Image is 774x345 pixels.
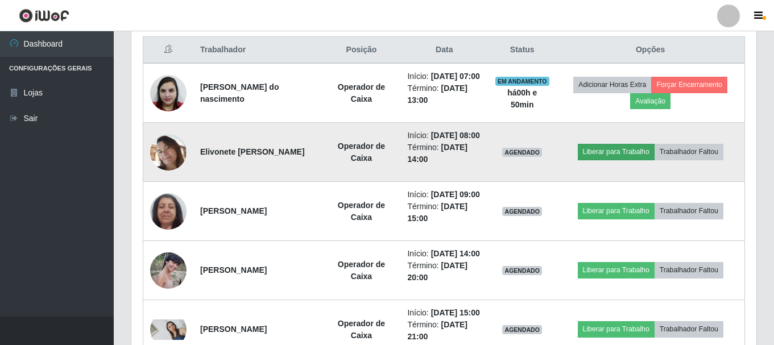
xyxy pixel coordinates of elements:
[502,207,542,216] span: AGENDADO
[322,37,400,64] th: Posição
[407,248,481,260] li: Início:
[431,190,480,199] time: [DATE] 09:00
[19,9,69,23] img: CoreUI Logo
[507,88,537,109] strong: há 00 h e 50 min
[200,82,279,103] strong: [PERSON_NAME] do nascimento
[407,70,481,82] li: Início:
[578,203,655,219] button: Liberar para Trabalho
[150,134,187,171] img: 1744411784463.jpeg
[338,201,385,222] strong: Operador de Caixa
[407,189,481,201] li: Início:
[655,262,723,278] button: Trabalhador Faltou
[578,144,655,160] button: Liberar para Trabalho
[495,77,549,86] span: EM ANDAMENTO
[655,144,723,160] button: Trabalhador Faltou
[655,203,723,219] button: Trabalhador Faltou
[502,266,542,275] span: AGENDADO
[407,307,481,319] li: Início:
[200,325,267,334] strong: [PERSON_NAME]
[502,148,542,157] span: AGENDADO
[431,131,480,140] time: [DATE] 08:00
[578,321,655,337] button: Liberar para Trabalho
[573,77,651,93] button: Adicionar Horas Extra
[193,37,322,64] th: Trabalhador
[407,260,481,284] li: Término:
[431,308,480,317] time: [DATE] 15:00
[400,37,488,64] th: Data
[338,260,385,281] strong: Operador de Caixa
[655,321,723,337] button: Trabalhador Faltou
[407,82,481,106] li: Término:
[150,187,187,235] img: 1709656431175.jpeg
[578,262,655,278] button: Liberar para Trabalho
[651,77,727,93] button: Forçar Encerramento
[338,319,385,340] strong: Operador de Caixa
[431,249,480,258] time: [DATE] 14:00
[338,82,385,103] strong: Operador de Caixa
[502,325,542,334] span: AGENDADO
[338,142,385,163] strong: Operador de Caixa
[488,37,556,64] th: Status
[150,319,187,340] img: 1748623968864.jpeg
[150,252,187,289] img: 1617198337870.jpeg
[431,72,480,81] time: [DATE] 07:00
[407,201,481,225] li: Término:
[200,206,267,215] strong: [PERSON_NAME]
[200,265,267,275] strong: [PERSON_NAME]
[200,147,305,156] strong: Elivonete [PERSON_NAME]
[150,69,187,117] img: 1682003136750.jpeg
[407,319,481,343] li: Término:
[556,37,744,64] th: Opções
[407,130,481,142] li: Início:
[630,93,670,109] button: Avaliação
[407,142,481,165] li: Término:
